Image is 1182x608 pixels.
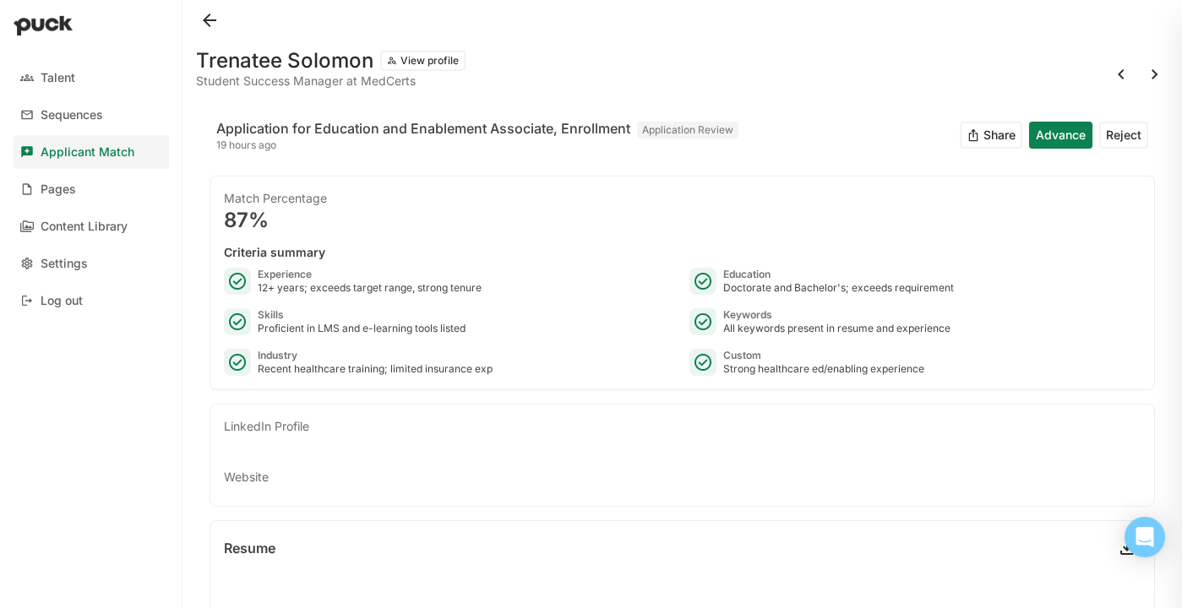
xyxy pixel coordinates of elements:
a: Content Library [14,209,169,243]
div: Settings [41,257,88,271]
div: Recent healthcare training; limited insurance exp [258,362,493,376]
div: Website [224,469,1141,486]
div: 19 hours ago [216,138,738,152]
div: Sequences [41,108,103,122]
div: All keywords present in resume and experience [723,322,951,335]
div: Doctorate and Bachelor's; exceeds requirement [723,281,954,295]
div: Custom [723,349,924,362]
div: Talent [41,71,75,85]
div: Proficient in LMS and e-learning tools listed [258,322,466,335]
div: Student Success Manager at MedCerts [196,74,466,88]
div: Application for Education and Enablement Associate, Enrollment [216,118,630,138]
a: Applicant Match [14,135,169,169]
div: Match Percentage [224,190,1141,207]
a: Settings [14,247,169,280]
div: Application Review [637,122,738,138]
div: 12+ years; exceeds target range, strong tenure [258,281,482,295]
a: Talent [14,61,169,95]
div: Keywords [723,308,951,322]
button: Share [960,122,1022,149]
button: View profile [380,51,466,71]
div: Strong healthcare ed/enabling experience [723,362,924,376]
div: Content Library [41,220,128,234]
div: Experience [258,268,482,281]
div: Applicant Match [41,145,134,160]
button: Advance [1029,122,1092,149]
div: Log out [41,294,83,308]
a: Pages [14,172,169,206]
button: Reject [1099,122,1148,149]
div: Criteria summary [224,244,1141,261]
h1: Trenatee Solomon [196,51,373,71]
div: Industry [258,349,493,362]
div: Resume [224,541,275,555]
div: Pages [41,182,76,197]
a: Sequences [14,98,169,132]
div: Open Intercom Messenger [1125,517,1165,557]
div: 87% [224,210,1141,231]
div: Skills [258,308,466,322]
div: Education [723,268,954,281]
div: LinkedIn Profile [224,418,1141,435]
